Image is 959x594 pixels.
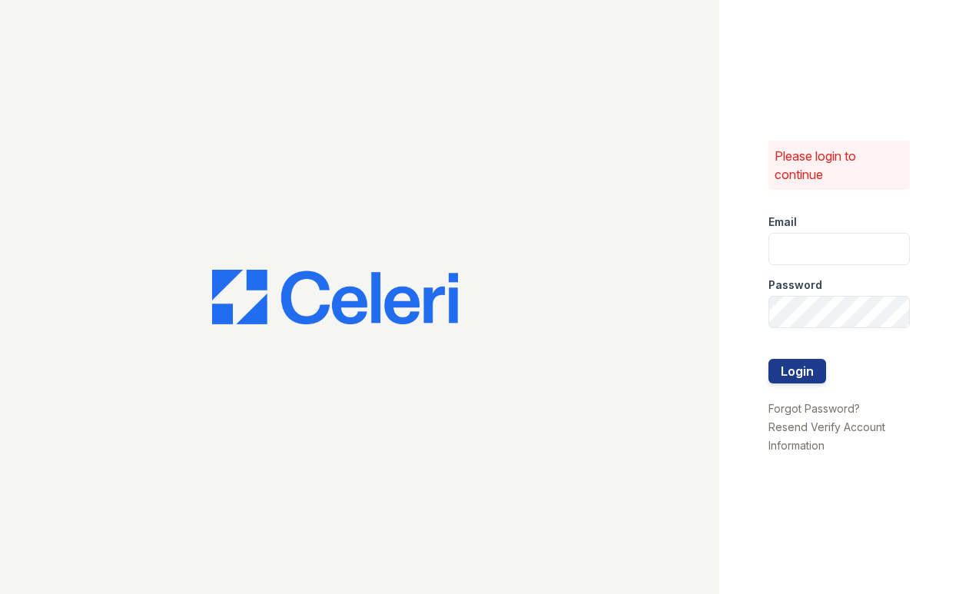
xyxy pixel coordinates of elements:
[768,359,826,383] button: Login
[768,402,860,415] a: Forgot Password?
[775,147,904,184] p: Please login to continue
[768,214,797,230] label: Email
[212,270,458,325] img: CE_Logo_Blue-a8612792a0a2168367f1c8372b55b34899dd931a85d93a1a3d3e32e68fde9ad4.png
[768,277,822,293] label: Password
[768,420,885,452] a: Resend Verify Account Information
